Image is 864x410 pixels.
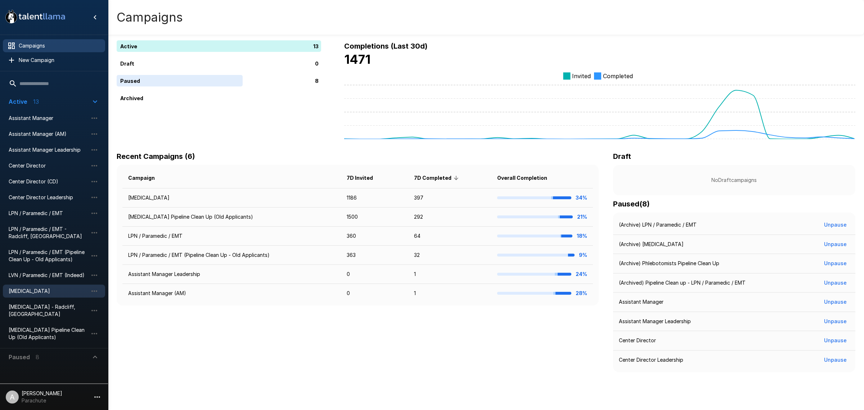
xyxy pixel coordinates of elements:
[576,290,587,296] b: 28%
[313,43,319,50] p: 13
[821,353,850,367] button: Unpause
[117,152,195,161] b: Recent Campaigns (6)
[577,214,587,220] b: 21%
[579,252,587,258] b: 9%
[619,318,691,325] p: Assistant Manager Leadership
[613,200,650,208] b: Paused ( 8 )
[619,337,656,344] p: Center Director
[613,152,631,161] b: Draft
[341,188,408,208] td: 1186
[821,257,850,270] button: Unpause
[408,208,491,227] td: 292
[497,174,557,182] span: Overall Completion
[122,265,341,284] td: Assistant Manager Leadership
[821,218,850,232] button: Unpause
[122,246,341,265] td: LPN / Paramedic / EMT (Pipeline Clean Up - Old Applicants)
[821,334,850,347] button: Unpause
[408,265,491,284] td: 1
[408,246,491,265] td: 32
[619,298,663,306] p: Assistant Manager
[122,208,341,227] td: [MEDICAL_DATA] Pipeline Clean Up (Old Applicants)
[619,260,719,267] p: (Archive) Phlebotomists Pipeline Clean Up
[576,195,587,201] b: 34%
[619,279,746,286] p: (Archived) Pipeline Clean up - LPN / Paramedic / EMT
[347,174,382,182] span: 7D Invited
[341,246,408,265] td: 363
[821,315,850,328] button: Unpause
[821,238,850,251] button: Unpause
[576,271,587,277] b: 24%
[341,284,408,303] td: 0
[577,233,587,239] b: 18%
[619,356,683,364] p: Center Director Leadership
[821,276,850,290] button: Unpause
[122,227,341,246] td: LPN / Paramedic / EMT
[117,10,183,25] h4: Campaigns
[619,221,697,228] p: (Archive) LPN / Paramedic / EMT
[408,227,491,246] td: 64
[619,241,684,248] p: (Archive) [MEDICAL_DATA]
[341,265,408,284] td: 0
[122,188,341,208] td: [MEDICAL_DATA]
[341,227,408,246] td: 360
[408,188,491,208] td: 397
[625,177,844,184] p: No Draft campaigns
[414,174,461,182] span: 7D Completed
[315,77,319,85] p: 8
[344,42,428,50] b: Completions (Last 30d)
[821,295,850,309] button: Unpause
[344,52,370,67] b: 1471
[408,284,491,303] td: 1
[341,208,408,227] td: 1500
[122,284,341,303] td: Assistant Manager (AM)
[315,60,319,67] p: 0
[128,174,164,182] span: Campaign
